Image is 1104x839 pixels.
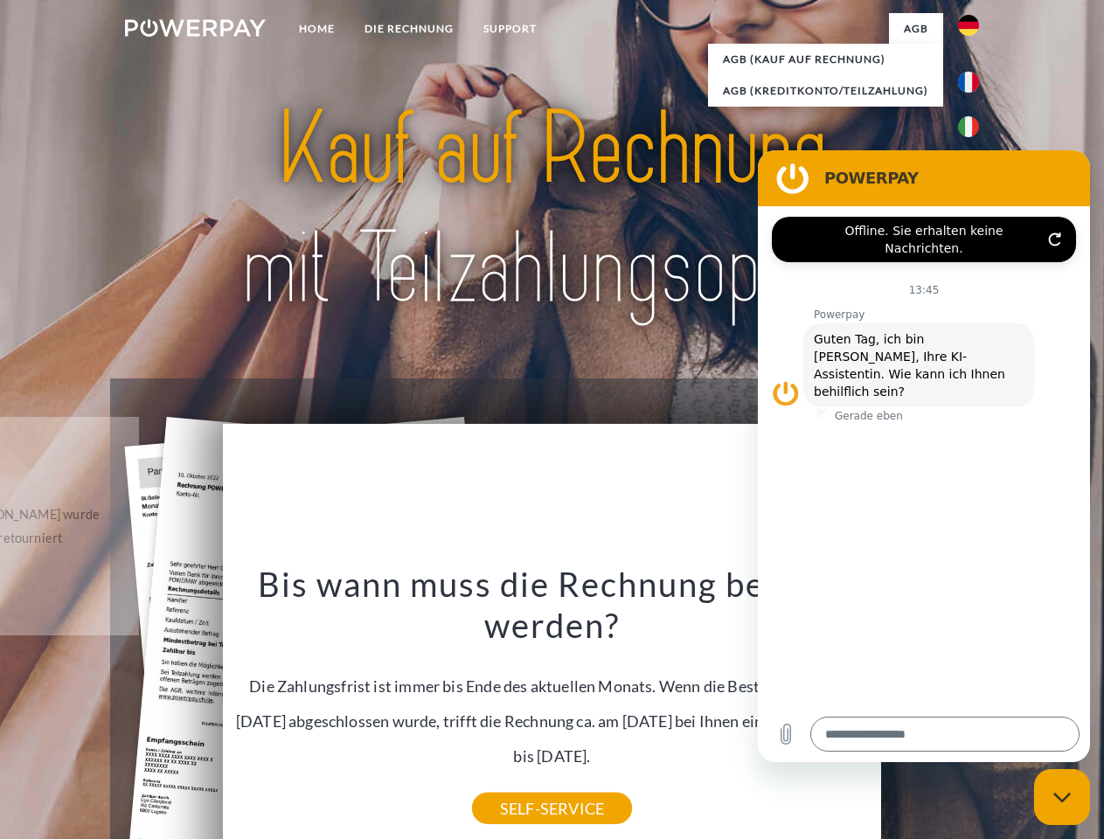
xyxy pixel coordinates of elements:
[708,75,943,107] a: AGB (Kreditkonto/Teilzahlung)
[233,563,871,808] div: Die Zahlungsfrist ist immer bis Ende des aktuellen Monats. Wenn die Bestellung z.B. am [DATE] abg...
[708,44,943,75] a: AGB (Kauf auf Rechnung)
[889,13,943,45] a: agb
[758,150,1090,762] iframe: Messaging-Fenster
[958,15,979,36] img: de
[233,563,871,647] h3: Bis wann muss die Rechnung bezahlt werden?
[958,116,979,137] img: it
[350,13,469,45] a: DIE RECHNUNG
[167,84,937,335] img: title-powerpay_de.svg
[472,793,632,824] a: SELF-SERVICE
[958,72,979,93] img: fr
[469,13,552,45] a: SUPPORT
[284,13,350,45] a: Home
[1034,769,1090,825] iframe: Schaltfläche zum Öffnen des Messaging-Fensters; Konversation läuft
[125,19,266,37] img: logo-powerpay-white.svg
